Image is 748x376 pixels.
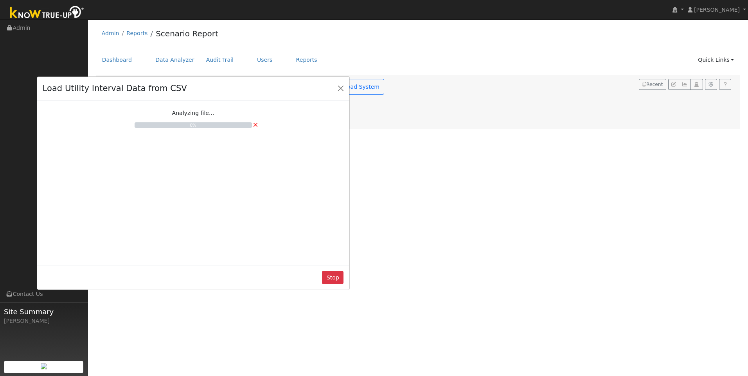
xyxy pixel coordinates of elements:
a: Cancel [252,119,258,130]
h4: Load Utility Interval Data from CSV [43,82,187,95]
button: Close [335,83,346,94]
label: Analyzing file... [172,109,214,117]
div: 0% [135,122,252,129]
span: × [252,120,258,129]
button: Stop [322,271,343,284]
